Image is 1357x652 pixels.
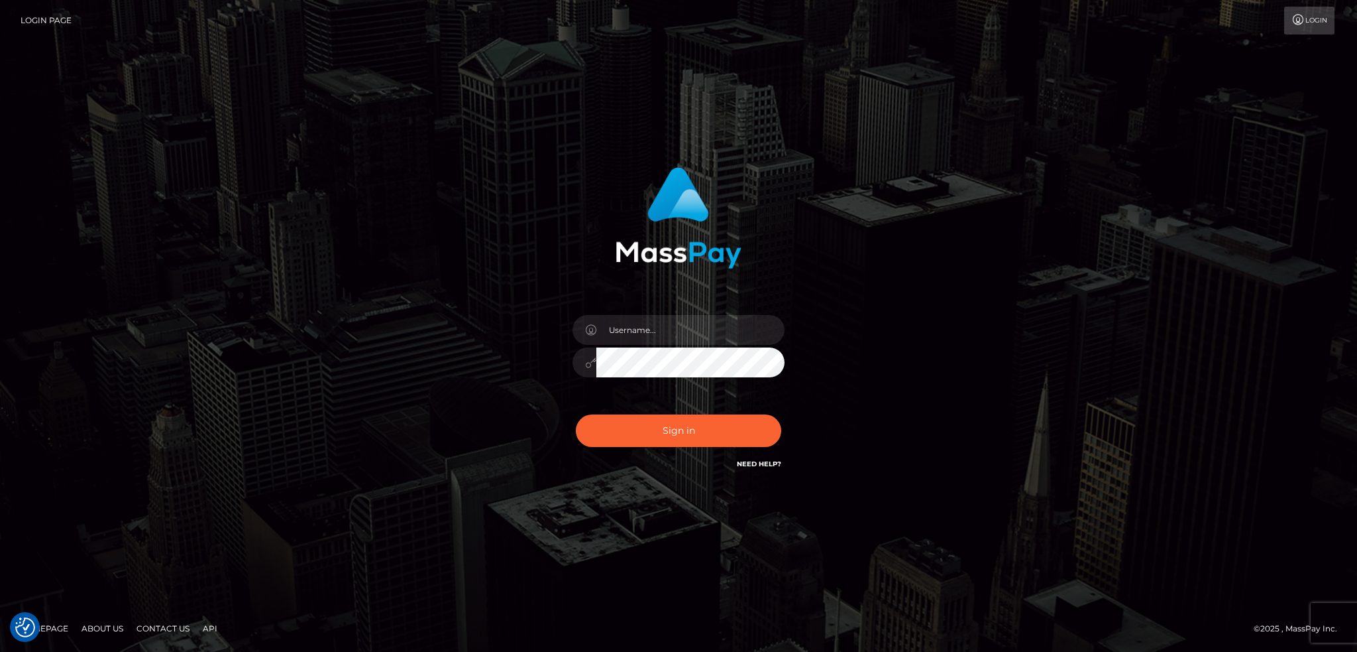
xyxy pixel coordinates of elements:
[15,618,35,637] button: Consent Preferences
[131,618,195,639] a: Contact Us
[576,415,781,447] button: Sign in
[1254,621,1347,636] div: © 2025 , MassPay Inc.
[15,618,35,637] img: Revisit consent button
[596,315,785,345] input: Username...
[197,618,223,639] a: API
[76,618,129,639] a: About Us
[15,618,74,639] a: Homepage
[1284,7,1334,34] a: Login
[737,460,781,468] a: Need Help?
[616,167,741,269] img: MassPay Login
[21,7,72,34] a: Login Page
